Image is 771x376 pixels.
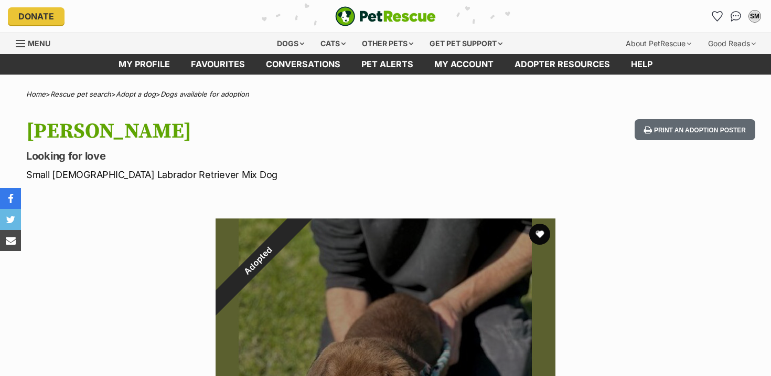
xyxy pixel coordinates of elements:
a: Help [620,54,663,75]
img: chat-41dd97257d64d25036548639549fe6c8038ab92f7586957e7f3b1b290dea8141.svg [731,11,742,22]
a: Rescue pet search [50,90,111,98]
img: logo-e224e6f780fb5917bec1dbf3a21bbac754714ae5b6737aabdf751b685950b380.svg [335,6,436,26]
a: Favourites [709,8,725,25]
a: My account [424,54,504,75]
button: Print an adoption poster [635,119,755,141]
div: Good Reads [701,33,763,54]
a: Favourites [180,54,255,75]
div: Other pets [355,33,421,54]
a: Pet alerts [351,54,424,75]
a: Dogs available for adoption [160,90,249,98]
a: Adopt a dog [116,90,156,98]
a: PetRescue [335,6,436,26]
a: Home [26,90,46,98]
div: Adopted [191,194,324,327]
p: Small [DEMOGRAPHIC_DATA] Labrador Retriever Mix Dog [26,168,470,182]
button: My account [746,8,763,25]
div: Cats [313,33,353,54]
a: Adopter resources [504,54,620,75]
a: Conversations [727,8,744,25]
div: Get pet support [422,33,510,54]
div: About PetRescue [618,33,699,54]
a: Donate [8,7,65,25]
a: My profile [108,54,180,75]
span: Menu [28,39,50,48]
a: conversations [255,54,351,75]
button: favourite [529,224,550,245]
div: Dogs [270,33,312,54]
a: Menu [16,33,58,52]
h1: [PERSON_NAME] [26,119,470,143]
ul: Account quick links [709,8,763,25]
p: Looking for love [26,149,470,163]
div: SM [749,11,760,22]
